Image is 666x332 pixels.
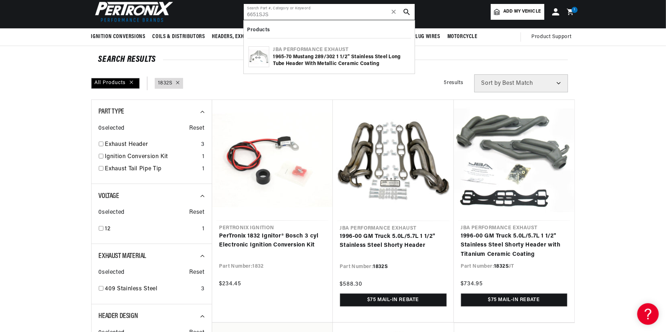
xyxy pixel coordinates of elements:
[149,28,209,45] summary: Coils & Distributors
[99,108,124,115] span: Part Type
[249,50,269,64] img: 1965-70 Mustang 289/302 1 1/2" Stainless Steel Long Tube Header with Metallic Ceramic Coating
[202,165,205,174] div: 1
[481,80,501,86] span: Sort by
[158,79,172,87] a: 1832S
[91,33,145,41] span: Ignition Conversions
[212,33,296,41] span: Headers, Exhausts & Components
[99,124,125,133] span: 0 selected
[574,7,575,13] span: 1
[444,80,464,86] span: 5 results
[532,28,575,46] summary: Product Support
[399,4,415,20] button: search button
[444,28,481,45] summary: Motorcycle
[474,74,568,92] select: Sort by
[99,193,119,200] span: Voltage
[190,268,205,277] span: Reset
[153,33,205,41] span: Coils & Distributors
[105,152,199,162] a: Ignition Conversion Kit
[99,313,138,320] span: Header Design
[99,268,125,277] span: 0 selected
[273,46,410,54] div: JBA Performance Exhaust
[209,28,300,45] summary: Headers, Exhausts & Components
[202,225,205,234] div: 1
[98,56,568,63] div: SEARCH RESULTS
[340,232,447,250] a: 1996-00 GM Truck 5.0L/5.7L 1 1/2" Stainless Steel Shorty Header
[273,54,410,68] div: 1965-70 Mustang 289/302 1 1/2" Stainless Steel Long Tube Header with Metallic Ceramic Coating
[219,232,326,250] a: PerTronix 1832 Ignitor® Bosch 3 cyl Electronic Ignition Conversion Kit
[105,165,199,174] a: Exhaust Tail Pipe Tip
[393,28,444,45] summary: Spark Plug Wires
[190,124,205,133] span: Reset
[247,27,270,33] b: Products
[105,285,198,294] a: 409 Stainless Steel
[91,78,140,89] div: All Products
[532,33,572,41] span: Product Support
[190,208,205,217] span: Reset
[201,140,205,149] div: 3
[244,4,415,20] input: Search Part #, Category or Keyword
[491,4,544,20] a: Add my vehicle
[201,285,205,294] div: 3
[105,140,198,149] a: Exhaust Header
[396,33,440,41] span: Spark Plug Wires
[503,8,541,15] span: Add my vehicle
[91,28,149,45] summary: Ignition Conversions
[202,152,205,162] div: 1
[99,208,125,217] span: 0 selected
[99,253,146,260] span: Exhaust Material
[447,33,478,41] span: Motorcycle
[105,225,199,234] a: 12
[461,232,567,259] a: 1996-00 GM Truck 5.0L/5.7L 1 1/2" Stainless Steel Shorty Header with Titanium Ceramic Coating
